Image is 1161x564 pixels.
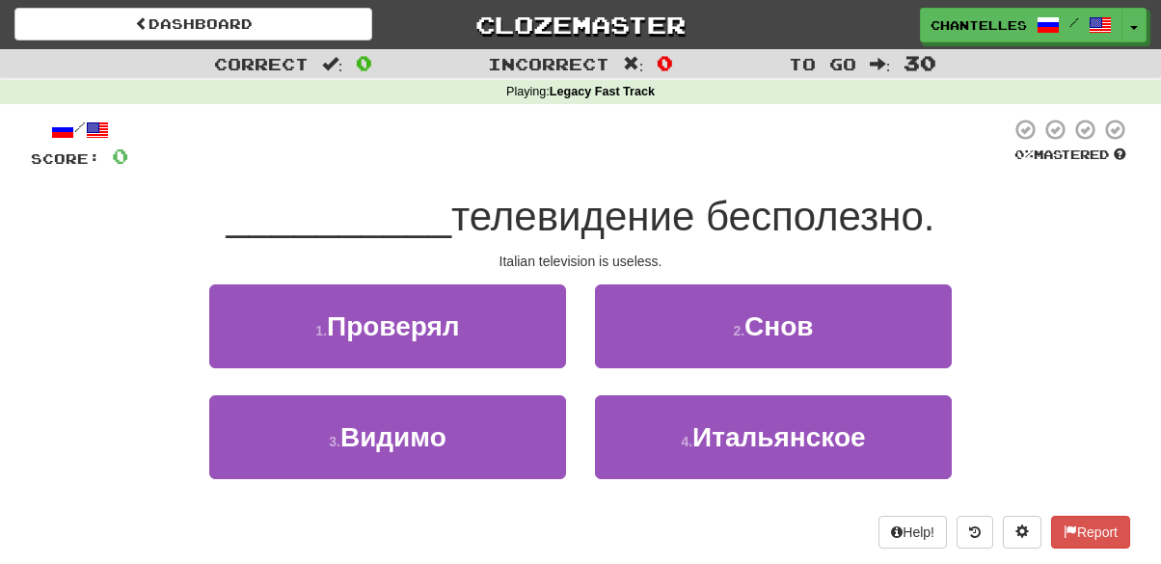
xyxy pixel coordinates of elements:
[733,323,744,338] small: 2 .
[931,16,1027,34] span: chantelles
[595,284,952,368] button: 2.Снов
[1014,147,1034,162] span: 0 %
[744,311,813,341] span: Снов
[315,323,327,338] small: 1 .
[1051,516,1130,549] button: Report
[550,85,655,98] strong: Legacy Fast Track
[31,252,1130,271] div: Italian television is useless.
[1011,147,1130,164] div: Mastered
[31,118,128,142] div: /
[112,144,128,168] span: 0
[623,56,644,72] span: :
[226,194,451,239] span: __________
[595,395,952,479] button: 4.Итальянское
[31,150,100,167] span: Score:
[657,51,673,74] span: 0
[214,54,309,73] span: Correct
[329,434,340,449] small: 3 .
[870,56,891,72] span: :
[451,194,934,239] span: телевидение бесполезно.
[920,8,1122,42] a: chantelles /
[1069,15,1079,29] span: /
[488,54,609,73] span: Incorrect
[957,516,993,549] button: Round history (alt+y)
[322,56,343,72] span: :
[340,422,446,452] span: Видимо
[14,8,372,40] a: Dashboard
[692,422,866,452] span: Итальянское
[789,54,856,73] span: To go
[401,8,759,41] a: Clozemaster
[681,434,692,449] small: 4 .
[209,284,566,368] button: 1.Проверял
[356,51,372,74] span: 0
[904,51,936,74] span: 30
[209,395,566,479] button: 3.Видимо
[878,516,947,549] button: Help!
[327,311,460,341] span: Проверял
